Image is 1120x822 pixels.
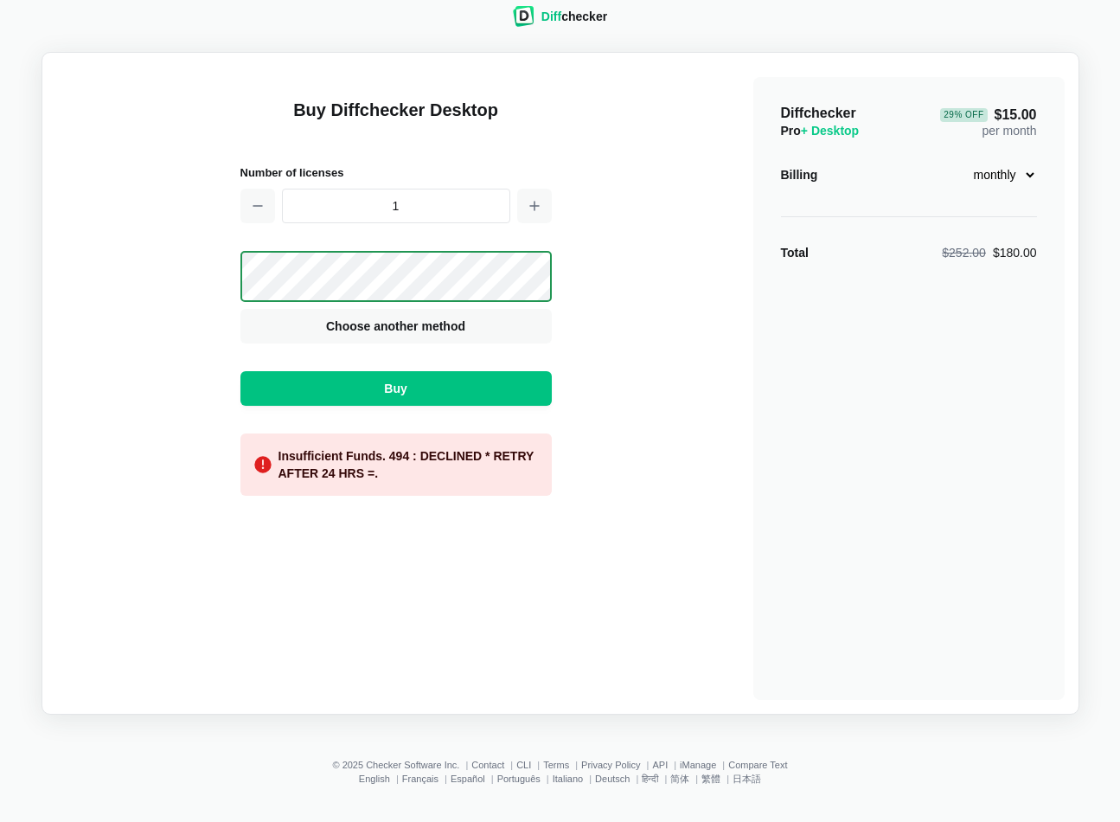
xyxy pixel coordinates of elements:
[642,774,658,784] a: हिन्दी
[240,164,552,182] h2: Number of licenses
[940,108,987,122] div: 29 % Off
[516,760,531,770] a: CLI
[381,380,410,397] span: Buy
[553,774,583,784] a: Italiano
[670,774,689,784] a: 简体
[359,774,390,784] a: English
[240,309,552,344] button: Choose another method
[402,774,438,784] a: Français
[781,106,856,120] span: Diffchecker
[940,108,1036,122] span: $15.00
[781,246,809,260] strong: Total
[278,447,538,482] div: Insufficient Funds. 494 : DECLINED * RETRY AFTER 24 HRS =.
[332,760,471,770] li: © 2025 Checker Software Inc.
[701,774,720,784] a: 繁體
[541,8,607,25] div: checker
[942,246,986,260] span: $252.00
[581,760,640,770] a: Privacy Policy
[652,760,668,770] a: API
[497,774,541,784] a: Português
[940,105,1036,139] div: per month
[541,10,561,23] span: Diff
[513,16,607,29] a: Diffchecker logoDiffchecker
[728,760,787,770] a: Compare Text
[282,189,510,223] input: 1
[680,760,716,770] a: iManage
[781,166,818,183] div: Billing
[240,98,552,143] h1: Buy Diffchecker Desktop
[595,774,630,784] a: Deutsch
[781,124,860,138] span: Pro
[323,318,469,335] span: Choose another method
[801,124,859,138] span: + Desktop
[942,244,1036,261] div: $180.00
[543,760,569,770] a: Terms
[733,774,761,784] a: 日本語
[240,371,552,406] button: Buy
[513,6,534,27] img: Diffchecker logo
[471,760,504,770] a: Contact
[451,774,485,784] a: Español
